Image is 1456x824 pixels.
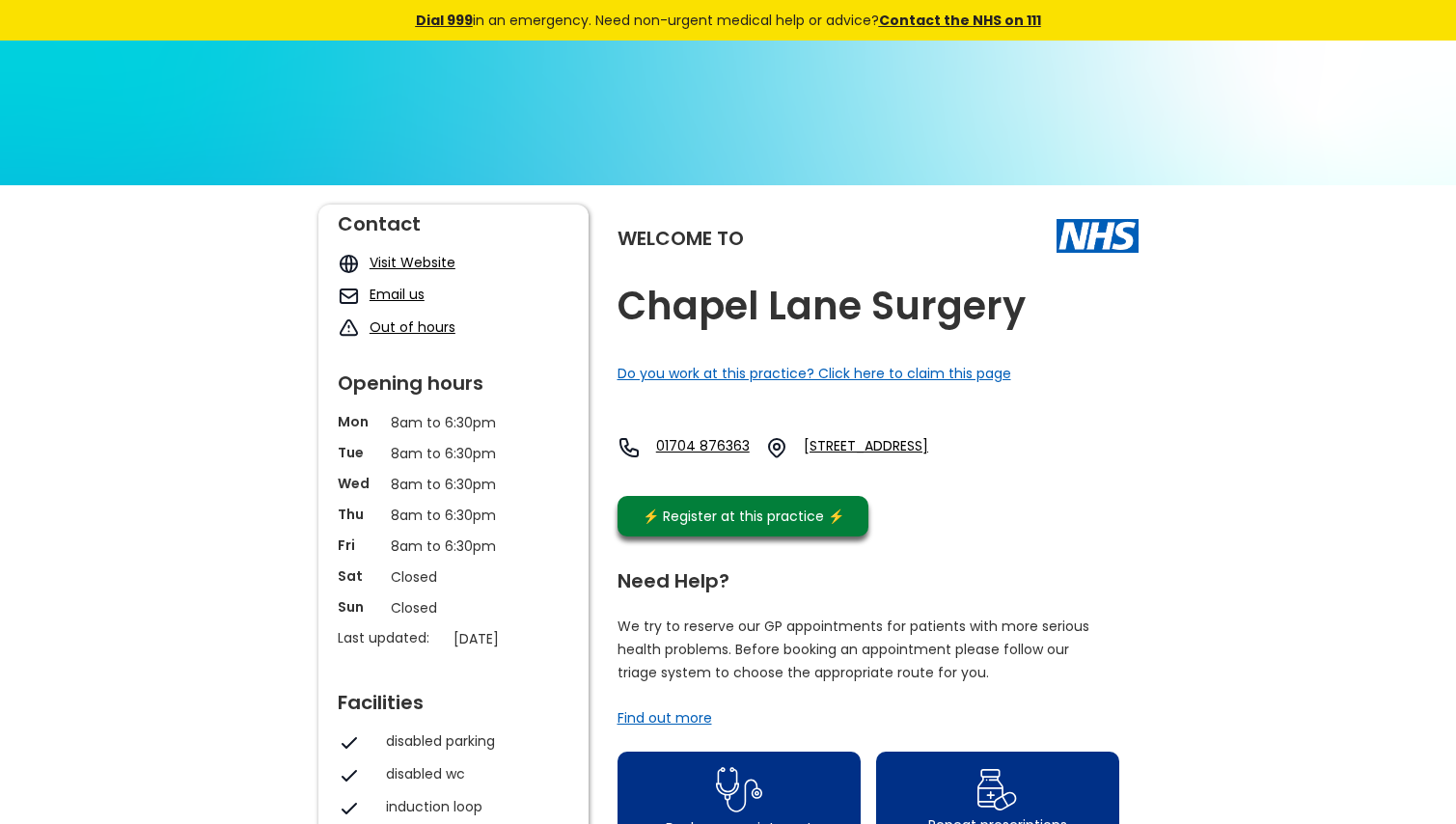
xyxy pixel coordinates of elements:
[386,731,560,751] div: disabled parking
[338,285,360,307] img: mail icon
[338,597,381,617] p: Sun
[338,566,381,586] p: Sat
[656,436,750,459] a: 01704 876363
[386,797,560,816] div: induction loop
[370,317,455,337] a: Out of hours
[391,505,516,526] p: 8am to 6:30pm
[618,436,641,459] img: telephone icon
[338,505,381,524] p: Thu
[453,628,579,649] p: [DATE]
[633,506,855,527] div: ⚡️ Register at this practice ⚡️
[338,205,569,233] div: Contact
[391,566,516,588] p: Closed
[391,412,516,433] p: 8am to 6:30pm
[338,443,381,462] p: Tue
[391,443,516,464] p: 8am to 6:30pm
[338,474,381,493] p: Wed
[391,474,516,495] p: 8am to 6:30pm
[618,615,1090,684] p: We try to reserve our GP appointments for patients with more serious health problems. Before book...
[716,761,762,818] img: book appointment icon
[618,285,1026,328] h2: Chapel Lane Surgery
[338,536,381,555] p: Fri
[804,436,991,459] a: [STREET_ADDRESS]
[618,562,1119,591] div: Need Help?
[338,628,444,647] p: Last updated:
[338,683,569,712] div: Facilities
[416,11,473,30] a: Dial 999
[285,10,1172,31] div: in an emergency. Need non-urgent medical help or advice?
[879,11,1041,30] a: Contact the NHS on 111
[618,496,868,536] a: ⚡️ Register at this practice ⚡️
[1057,219,1139,252] img: The NHS logo
[618,229,744,248] div: Welcome to
[370,285,425,304] a: Email us
[618,708,712,728] a: Find out more
[391,536,516,557] p: 8am to 6:30pm
[338,253,360,275] img: globe icon
[765,436,788,459] img: practice location icon
[391,597,516,618] p: Closed
[338,364,569,393] div: Opening hours
[338,317,360,340] img: exclamation icon
[386,764,560,783] div: disabled wc
[370,253,455,272] a: Visit Website
[976,764,1018,815] img: repeat prescription icon
[618,364,1011,383] a: Do you work at this practice? Click here to claim this page
[338,412,381,431] p: Mon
